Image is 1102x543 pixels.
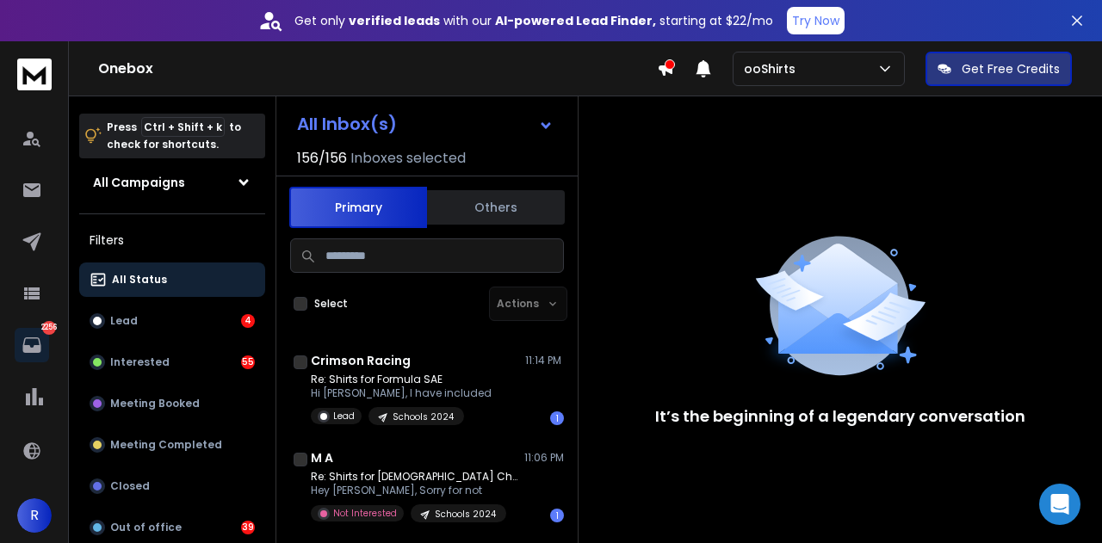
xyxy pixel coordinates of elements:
[79,428,265,462] button: Meeting Completed
[17,498,52,533] button: R
[110,479,150,493] p: Closed
[333,410,355,423] p: Lead
[297,148,347,169] span: 156 / 156
[311,484,517,497] p: Hey [PERSON_NAME], Sorry for not
[15,328,49,362] a: 2256
[1039,484,1080,525] div: Open Intercom Messenger
[283,107,567,141] button: All Inbox(s)
[112,273,167,287] p: All Status
[655,404,1025,429] p: It’s the beginning of a legendary conversation
[744,60,802,77] p: ooShirts
[79,228,265,252] h3: Filters
[349,12,440,29] strong: verified leads
[311,352,411,369] h1: Crimson Racing
[926,52,1072,86] button: Get Free Credits
[107,119,241,153] p: Press to check for shortcuts.
[110,397,200,410] p: Meeting Booked
[311,373,492,386] p: Re: Shirts for Formula SAE
[427,188,565,226] button: Others
[393,410,454,423] p: Schools 2024
[241,521,255,534] div: 39
[787,7,845,34] button: Try Now
[42,321,56,335] p: 2256
[110,438,222,452] p: Meeting Completed
[241,355,255,369] div: 55
[98,59,657,79] h1: Onebox
[525,354,564,367] p: 11:14 PM
[79,304,265,338] button: Lead4
[495,12,656,29] strong: AI-powered Lead Finder,
[294,12,773,29] p: Get only with our starting at $22/mo
[311,449,333,466] h1: M A
[17,59,52,90] img: logo
[241,314,255,328] div: 4
[289,187,427,228] button: Primary
[79,469,265,503] button: Closed
[110,355,170,369] p: Interested
[110,521,182,534] p: Out of office
[550,509,564,522] div: 1
[524,451,564,465] p: 11:06 PM
[962,60,1060,77] p: Get Free Credits
[311,470,517,484] p: Re: Shirts for [DEMOGRAPHIC_DATA] Challenge
[792,12,839,29] p: Try Now
[79,386,265,421] button: Meeting Booked
[79,345,265,379] button: Interested55
[314,297,348,311] label: Select
[93,174,185,191] h1: All Campaigns
[297,115,397,133] h1: All Inbox(s)
[311,386,492,400] p: Hi [PERSON_NAME], I have included
[350,148,466,169] h3: Inboxes selected
[550,411,564,425] div: 1
[110,314,138,328] p: Lead
[79,165,265,200] button: All Campaigns
[333,507,397,520] p: Not Interested
[141,117,225,137] span: Ctrl + Shift + k
[435,508,496,521] p: Schools 2024
[79,262,265,297] button: All Status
